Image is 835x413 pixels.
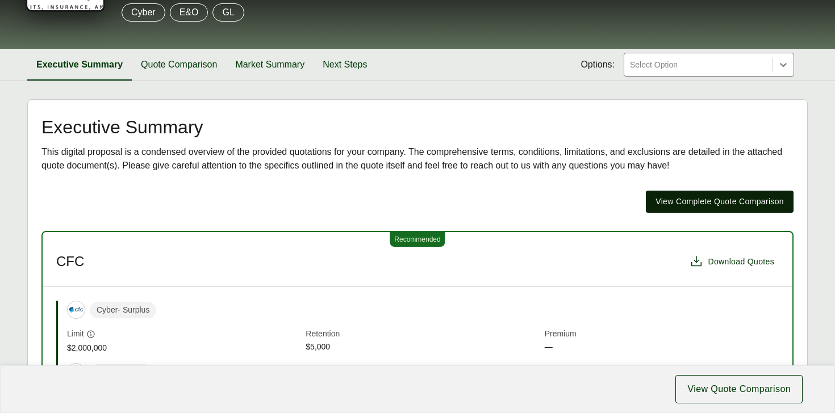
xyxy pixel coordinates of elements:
[708,256,774,268] span: Download Quotes
[314,49,376,81] button: Next Steps
[27,49,132,81] button: Executive Summary
[41,145,794,172] div: This digital proposal is a condensed overview of the provided quotations for your company. The co...
[131,6,156,19] p: Cyber
[68,364,85,381] img: CFC
[226,49,314,81] button: Market Summary
[675,375,803,403] button: View Quote Comparison
[179,6,199,19] p: E&O
[306,341,540,354] span: $5,000
[67,342,301,354] span: $2,000,000
[656,196,784,208] span: View Complete Quote Comparison
[685,250,779,273] button: Download Quotes
[545,328,779,341] span: Premium
[306,328,540,341] span: Retention
[68,301,85,318] img: CFC
[646,191,794,213] button: View Complete Quote Comparison
[90,364,152,381] span: E&O - Surplus
[687,382,791,396] span: View Quote Comparison
[222,6,234,19] p: GL
[56,253,84,270] h3: CFC
[41,118,794,136] h2: Executive Summary
[581,58,615,71] span: Options:
[132,49,226,81] button: Quote Comparison
[90,302,156,318] span: Cyber - Surplus
[67,328,84,340] span: Limit
[545,341,779,354] span: —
